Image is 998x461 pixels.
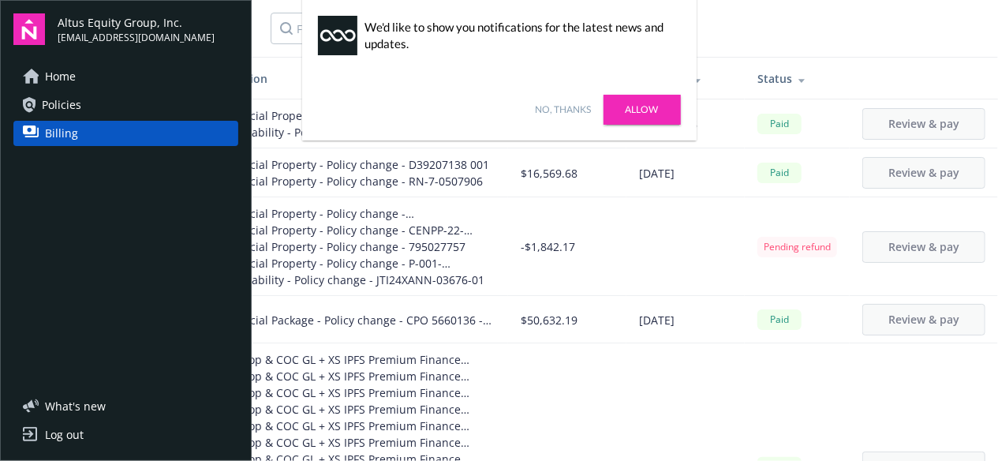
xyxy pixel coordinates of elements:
button: Review & pay [862,304,985,335]
span: Altus Equity Group, Inc. [58,14,215,31]
span: Review & pay [888,165,959,180]
div: Commercial Property - Policy change - D39207138 001 [205,156,489,173]
div: Commercial Property - Policy change - 24N37075AATO8 2 [205,205,495,222]
div: 24-25 Prop & COC GL + XS IPFS Premium Finance Agreement - Down payment [205,368,495,384]
a: Billing [13,121,238,146]
img: navigator-logo.svg [13,13,45,45]
button: Altus Equity Group, Inc.[EMAIL_ADDRESS][DOMAIN_NAME] [58,13,238,45]
span: Paid [764,313,795,327]
div: 24-25 Prop & COC GL + XS IPFS Premium Finance Agreement - Down payment [205,434,495,451]
span: Review & pay [888,239,959,254]
button: Review & pay [862,231,985,263]
span: Review & pay [888,312,959,327]
span: $16,569.68 [521,165,577,182]
div: Commercial Property - Policy change - P-001-001465002- 01 [205,255,495,272]
div: Status [757,70,837,87]
span: [DATE] [639,165,675,182]
div: 24-25 Prop & COC GL + XS IPFS Premium Finance Agreement - Down payment [205,401,495,418]
button: Review & pay [862,108,985,140]
span: Review & pay [888,116,959,131]
a: No, thanks [536,103,592,117]
div: Commercial Property - Policy change - 795027757 [205,238,495,255]
span: What ' s new [45,398,106,414]
div: Excess Liability - Policy change - JTI24XANN-03676-01 [205,272,495,288]
span: Billing [45,121,78,146]
span: [EMAIL_ADDRESS][DOMAIN_NAME] [58,31,215,45]
div: Commercial Property - Policy change - CENPP-22-2023476-00 [205,222,495,238]
span: Paid [764,117,795,131]
div: Log out [45,422,84,448]
div: 24-25 Prop & COC GL + XS IPFS Premium Finance Agreement - Down payment [205,418,495,434]
a: Policies [13,92,238,118]
div: 24-25 Prop & COC GL + XS IPFS Premium Finance Agreement - Down payment [205,351,495,368]
span: $50,632.19 [521,312,577,328]
span: -$1,842.17 [521,238,575,255]
span: Pending refund [764,240,831,254]
button: What's new [13,398,131,414]
span: Home [45,64,76,89]
div: Commercial Property - Policy change - RN-7-0507906 [205,173,489,189]
a: Home [13,64,238,89]
div: Commercial Package - Policy change - CPO 5660136 - 00 [205,312,495,328]
span: [DATE] [639,312,675,328]
span: Policies [42,92,81,118]
span: Paid [764,166,795,180]
a: Allow [604,95,681,125]
input: Filter invoices... [271,13,468,44]
div: 24-25 Prop & COC GL + XS IPFS Premium Finance Agreement - Down payment [205,384,495,401]
button: Review & pay [862,157,985,189]
div: We'd like to show you notifications for the latest news and updates. [365,19,673,52]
